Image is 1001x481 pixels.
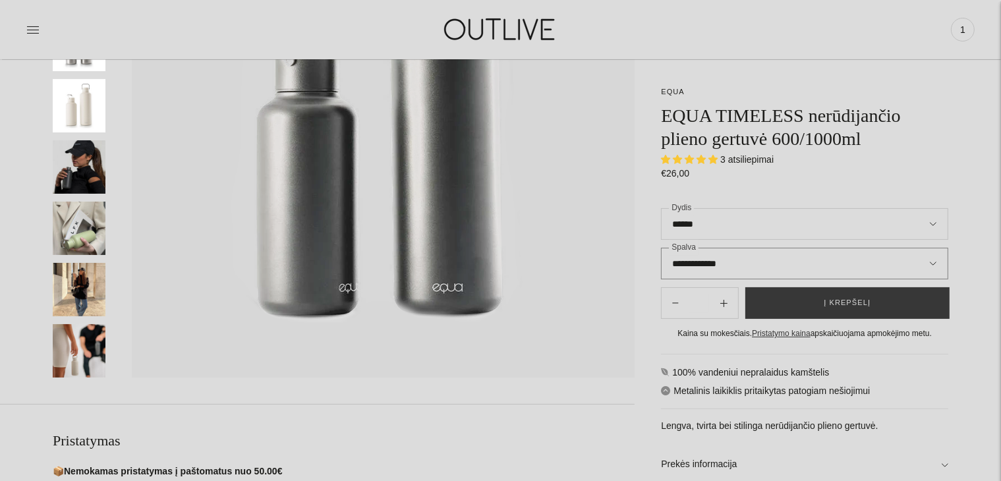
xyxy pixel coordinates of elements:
input: Product quantity [689,294,709,313]
button: Subtract product quantity [710,287,738,319]
span: €26,00 [661,168,689,179]
h1: EQUA TIMELESS nerūdijančio plieno gertuvė 600/1000ml [661,104,948,150]
img: OUTLIVE [418,7,583,52]
button: Add product quantity [662,287,689,319]
button: Į krepšelį [745,287,950,319]
span: 5.00 stars [661,154,720,165]
a: 1 [951,15,975,44]
span: 1 [954,20,972,39]
h2: Pristatymas [53,431,635,451]
a: Pristatymo kaina [752,329,811,338]
div: Kaina su mokesčiais. apskaičiuojama apmokėjimo metu. [661,327,948,341]
button: Translation missing: en.general.accessibility.image_thumbail [53,324,105,378]
span: Į krepšelį [824,297,871,310]
a: EQUA [661,88,685,96]
strong: Nemokamas pristatymas į paštomatus nuo 50.00€ [64,466,282,476]
p: 📦 [53,464,635,480]
p: Lengva, tvirta bei stilinga nerūdijančio plieno gertuvė. [661,418,948,434]
button: Translation missing: en.general.accessibility.image_thumbail [53,140,105,194]
button: Translation missing: en.general.accessibility.image_thumbail [53,202,105,255]
button: Translation missing: en.general.accessibility.image_thumbail [53,263,105,316]
button: Translation missing: en.general.accessibility.image_thumbail [53,79,105,132]
span: 3 atsiliepimai [720,154,774,165]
